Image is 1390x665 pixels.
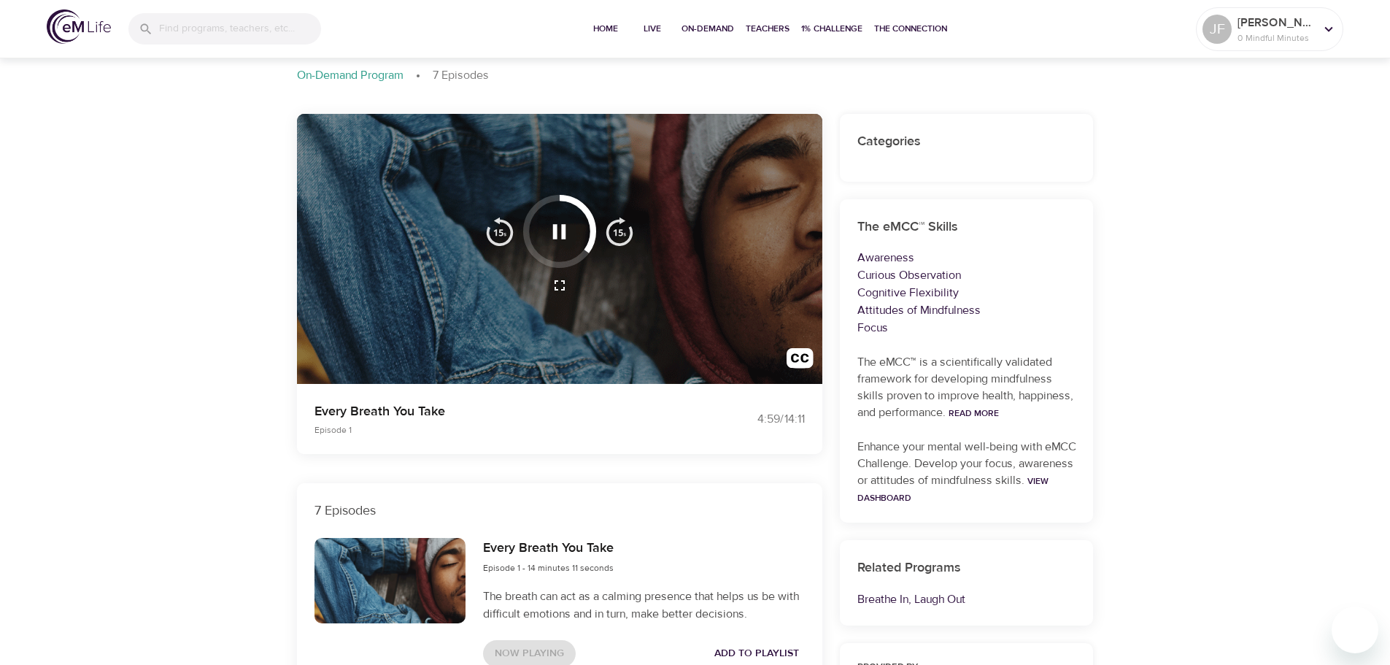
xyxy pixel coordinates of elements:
nav: breadcrumb [297,67,1094,85]
h6: Related Programs [857,558,1076,579]
input: Find programs, teachers, etc... [159,13,321,45]
img: open_caption.svg [787,348,814,375]
a: Read More [949,407,999,419]
p: [PERSON_NAME] [PERSON_NAME] [1238,14,1315,31]
span: Home [588,21,623,36]
span: The Connection [874,21,947,36]
button: Transcript/Closed Captions (c) [778,339,822,384]
img: 15s_next.svg [605,217,634,246]
span: Teachers [746,21,789,36]
p: Curious Observation [857,266,1076,284]
span: Episode 1 - 14 minutes 11 seconds [483,562,614,574]
span: 1% Challenge [801,21,862,36]
p: Enhance your mental well-being with eMCC Challenge. Develop your focus, awareness or attitudes of... [857,439,1076,506]
p: Episode 1 [314,423,678,437]
h6: Every Breath You Take [483,538,614,559]
h6: Categories [857,131,1076,153]
img: logo [47,9,111,44]
div: JF [1202,15,1232,44]
a: Breathe In, Laugh Out [857,592,965,607]
p: The eMCC™ is a scientifically validated framework for developing mindfulness skills proven to imp... [857,354,1076,421]
p: Awareness [857,249,1076,266]
img: 15s_prev.svg [485,217,514,246]
span: Add to Playlist [714,645,799,663]
iframe: Button to launch messaging window [1332,607,1378,653]
p: Every Breath You Take [314,401,678,421]
p: 7 Episodes [433,67,489,84]
h6: The eMCC™ Skills [857,217,1076,238]
p: 7 Episodes [314,501,805,520]
div: 4:59 / 14:11 [695,411,805,428]
p: Cognitive Flexibility [857,284,1076,301]
p: Focus [857,319,1076,337]
span: Live [635,21,670,36]
p: The breath can act as a calming presence that helps us be with difficult emotions and in turn, ma... [483,588,804,623]
a: View Dashboard [857,475,1049,504]
span: On-Demand [682,21,734,36]
p: Attitudes of Mindfulness [857,301,1076,319]
p: On-Demand Program [297,67,404,84]
p: 0 Mindful Minutes [1238,31,1315,45]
